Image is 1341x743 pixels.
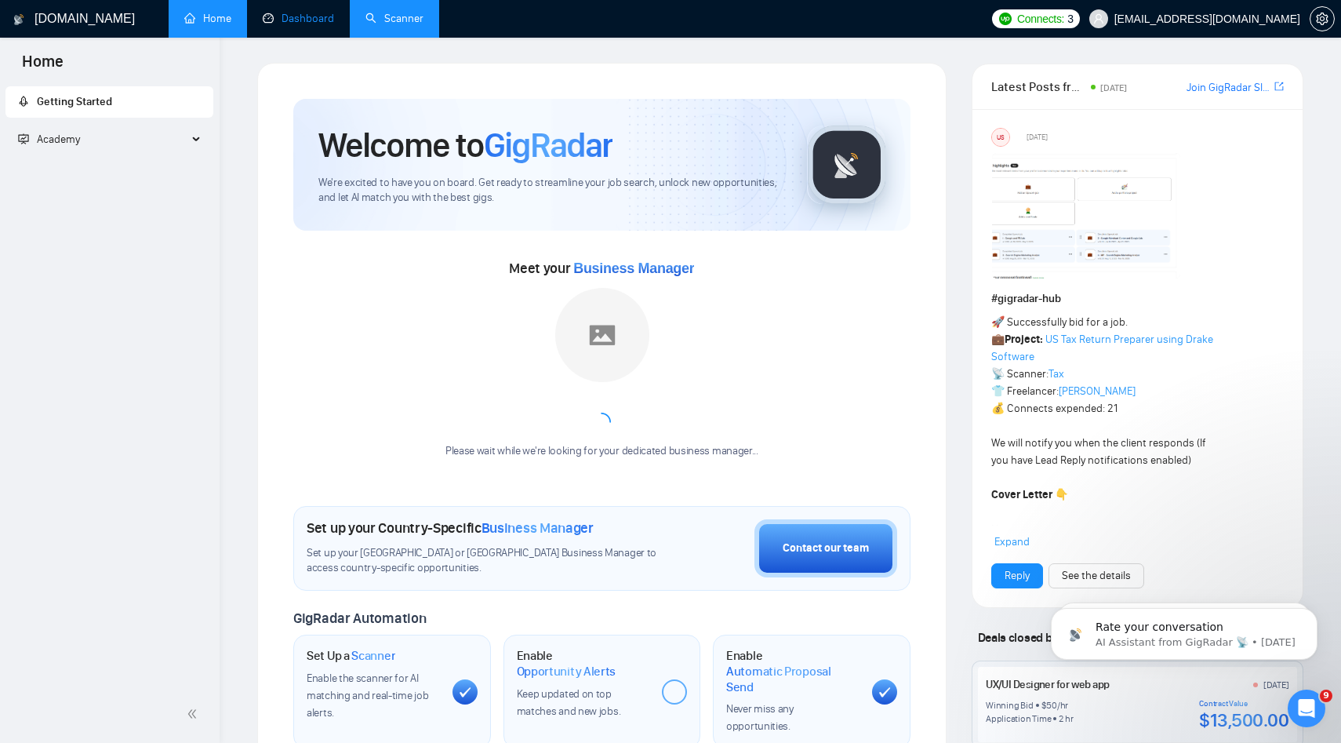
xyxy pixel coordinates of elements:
[1310,6,1335,31] button: setting
[482,519,594,537] span: Business Manager
[1187,79,1271,97] a: Join GigRadar Slack Community
[726,648,859,694] h1: Enable
[1274,79,1284,94] a: export
[1199,708,1288,732] div: $13,500.00
[293,610,426,627] span: GigRadar Automation
[436,444,768,459] div: Please wait while we're looking for your dedicated business manager...
[986,678,1109,691] a: UX/UI Designer for web app
[517,648,650,679] h1: Enable
[999,13,1012,25] img: upwork-logo.png
[1100,82,1127,93] span: [DATE]
[18,133,80,146] span: Academy
[484,124,612,166] span: GigRadar
[1005,567,1030,585] a: Reply
[555,288,649,382] img: placeholder.png
[590,410,613,434] span: loading
[1274,80,1284,93] span: export
[351,648,395,664] span: Scanner
[365,12,423,25] a: searchScanner
[994,535,1030,548] span: Expand
[318,124,612,166] h1: Welcome to
[1320,690,1332,702] span: 9
[184,12,231,25] a: homeHome
[991,290,1284,308] h1: # gigradar-hub
[1048,563,1144,588] button: See the details
[1288,690,1325,727] iframe: Intercom live chat
[726,702,794,733] span: Never miss any opportunities.
[13,7,24,32] img: logo
[1046,699,1057,712] div: 50
[783,540,869,557] div: Contact our team
[1005,333,1043,346] strong: Project:
[986,699,1033,712] div: Winning Bid
[509,260,694,277] span: Meet your
[517,664,616,679] span: Opportunity Alerts
[1310,13,1335,25] a: setting
[1310,13,1334,25] span: setting
[18,133,29,144] span: fund-projection-screen
[991,563,1043,588] button: Reply
[726,664,859,694] span: Automatic Proposal Send
[307,672,428,719] span: Enable the scanner for AI matching and real-time job alerts.
[1027,130,1048,144] span: [DATE]
[37,133,80,146] span: Academy
[991,77,1086,97] span: Latest Posts from the GigRadar Community
[517,687,621,718] span: Keep updated on top matches and new jobs.
[808,126,886,204] img: gigradar-logo.png
[307,546,661,576] span: Set up your [GEOGRAPHIC_DATA] or [GEOGRAPHIC_DATA] Business Manager to access country-specific op...
[187,706,202,722] span: double-left
[37,95,112,108] span: Getting Started
[1059,712,1073,725] div: 2 hr
[1017,10,1064,27] span: Connects:
[1062,567,1131,585] a: See the details
[1027,575,1341,685] iframe: Intercom notifications message
[18,96,29,107] span: rocket
[1059,384,1136,398] a: [PERSON_NAME]
[986,712,1051,725] div: Application Time
[992,153,1180,279] img: F09354QB7SM-image.png
[991,333,1213,363] a: US Tax Return Preparer using Drake Software
[263,12,334,25] a: dashboardDashboard
[1057,699,1068,712] div: /hr
[318,176,782,206] span: We're excited to have you on board. Get ready to streamline your job search, unlock new opportuni...
[991,488,1068,501] strong: Cover Letter 👇
[754,519,897,577] button: Contact our team
[307,648,395,664] h1: Set Up a
[5,86,213,118] li: Getting Started
[9,50,76,83] span: Home
[1199,699,1288,708] div: Contract Value
[992,129,1009,146] div: US
[1048,367,1064,381] a: Tax
[1093,13,1104,24] span: user
[972,624,1184,651] span: Deals closed by similar GigRadar users
[307,519,594,537] h1: Set up your Country-Specific
[1067,10,1074,27] span: 3
[573,260,694,276] span: Business Manager
[1041,699,1047,712] div: $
